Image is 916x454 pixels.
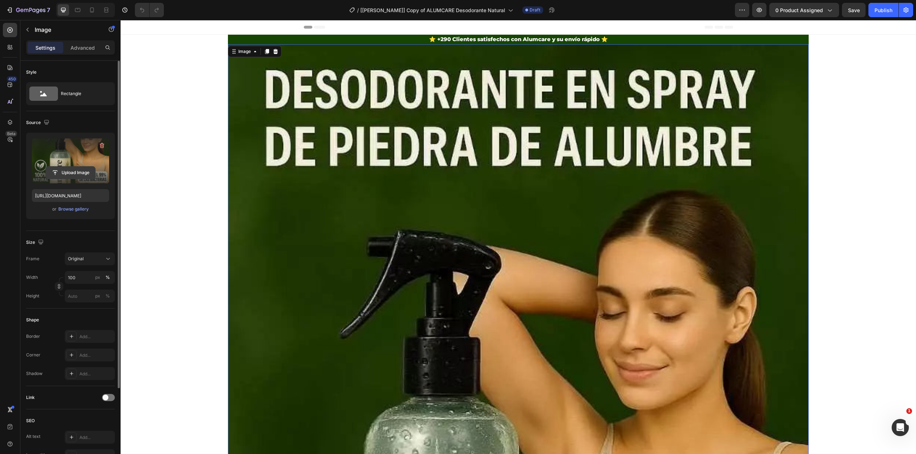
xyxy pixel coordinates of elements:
input: px% [65,290,115,302]
div: Shape [26,317,39,323]
button: % [93,273,102,282]
div: Style [26,69,36,75]
div: Shadow [26,370,43,377]
p: Advanced [70,44,95,51]
div: px [95,274,100,281]
div: Border [26,333,40,340]
div: Size [26,238,45,247]
span: Save [848,7,860,13]
div: Add... [79,334,113,340]
div: Publish [874,6,892,14]
button: Original [65,252,115,265]
iframe: Design area [121,20,916,454]
label: Height [26,293,39,299]
span: [[PERSON_NAME]] Copy of ALUMCARE Desodorante Natural [360,6,505,14]
div: Add... [79,434,113,441]
span: 0 product assigned [775,6,823,14]
button: Upload Image [45,166,96,179]
input: https://example.com/image.jpg [32,189,109,202]
span: Draft [530,7,540,13]
div: Rectangle [61,85,104,102]
div: Add... [79,352,113,359]
button: Browse gallery [58,206,89,213]
div: px [95,293,100,299]
span: Original [68,256,84,262]
div: % [106,293,110,299]
div: 450 [7,76,17,82]
iframe: Intercom live chat [892,419,909,436]
button: % [93,292,102,300]
div: Beta [5,131,17,137]
div: Alt text [26,433,40,440]
p: Settings [35,44,55,51]
div: Add... [79,371,113,377]
button: px [103,292,112,300]
div: Source [26,118,51,128]
input: px% [65,271,115,284]
button: Save [842,3,866,17]
div: Browse gallery [58,206,89,212]
div: % [106,274,110,281]
label: Width [26,274,38,281]
div: SEO [26,418,35,424]
button: Publish [868,3,898,17]
button: 0 product assigned [769,3,839,17]
div: Link [26,394,35,401]
span: 1 [906,408,912,414]
button: px [103,273,112,282]
span: / [357,6,359,14]
div: Undo/Redo [135,3,164,17]
div: Corner [26,352,40,358]
span: or [52,205,57,213]
button: 7 [3,3,53,17]
label: Frame [26,256,39,262]
p: Image [35,25,96,34]
p: 7 [47,6,50,14]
